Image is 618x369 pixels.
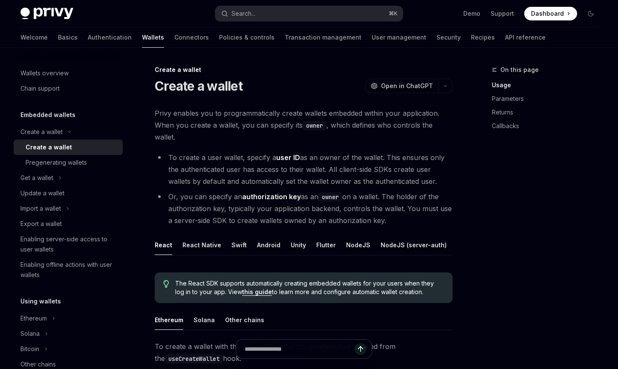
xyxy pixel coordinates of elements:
[318,192,342,202] code: owner
[20,344,39,354] div: Bitcoin
[14,155,123,170] a: Pregenerating wallets
[491,9,514,18] a: Support
[285,27,361,48] a: Transaction management
[155,66,453,74] div: Create a wallet
[20,313,47,323] div: Ethereum
[155,107,453,143] span: Privy enables you to programmatically create wallets embedded within your application. When you c...
[20,127,63,137] div: Create a wallet
[492,106,604,119] a: Returns
[316,235,336,255] button: Flutter
[142,27,164,48] a: Wallets
[257,235,280,255] button: Android
[524,7,577,20] a: Dashboard
[215,6,403,21] button: Search...⌘K
[20,296,61,306] h5: Using wallets
[20,329,40,339] div: Solana
[14,232,123,257] a: Enabling server-side access to user wallets
[365,79,438,93] button: Open in ChatGPT
[182,235,221,255] button: React Native
[20,203,61,214] div: Import a wallet
[505,27,546,48] a: API reference
[26,142,72,152] div: Create a wallet
[163,280,169,288] svg: Tip
[155,78,243,94] h1: Create a wallet
[463,9,480,18] a: Demo
[291,235,306,255] button: Unity
[471,27,495,48] a: Recipes
[500,65,539,75] span: On this page
[372,27,426,48] a: User management
[14,216,123,232] a: Export a wallet
[225,310,264,330] button: Other chains
[193,310,215,330] button: Solana
[58,27,78,48] a: Basics
[492,119,604,133] a: Callbacks
[20,234,118,255] div: Enabling server-side access to user wallets
[14,186,123,201] a: Update a wallet
[14,81,123,96] a: Chain support
[175,279,444,296] span: The React SDK supports automatically creating embedded wallets for your users when they log in to...
[155,191,453,226] li: Or, you can specify an as an on a wallet. The holder of the authorization key, typically your app...
[155,235,172,255] button: React
[276,153,300,162] strong: user ID
[584,7,598,20] button: Toggle dark mode
[389,10,398,17] span: ⌘ K
[20,188,64,198] div: Update a wallet
[155,310,183,330] button: Ethereum
[174,27,209,48] a: Connectors
[531,9,564,18] span: Dashboard
[20,83,60,94] div: Chain support
[14,257,123,283] a: Enabling offline actions with user wallets
[26,157,87,168] div: Pregenerating wallets
[231,235,247,255] button: Swift
[20,68,69,78] div: Wallets overview
[20,8,73,20] img: dark logo
[231,9,255,19] div: Search...
[20,110,75,120] h5: Embedded wallets
[303,121,326,130] code: owner
[436,27,461,48] a: Security
[88,27,132,48] a: Authentication
[242,192,301,201] strong: authorization key
[20,260,118,280] div: Enabling offline actions with user wallets
[346,235,370,255] button: NodeJS
[20,173,53,183] div: Get a wallet
[20,219,62,229] div: Export a wallet
[242,288,272,296] a: this guide
[355,343,367,355] button: Send message
[492,78,604,92] a: Usage
[14,140,123,155] a: Create a wallet
[20,27,48,48] a: Welcome
[155,152,453,187] li: To create a user wallet, specify a as an owner of the wallet. This ensures only the authenticated...
[14,66,123,81] a: Wallets overview
[492,92,604,106] a: Parameters
[381,82,433,90] span: Open in ChatGPT
[219,27,274,48] a: Policies & controls
[381,235,447,255] button: NodeJS (server-auth)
